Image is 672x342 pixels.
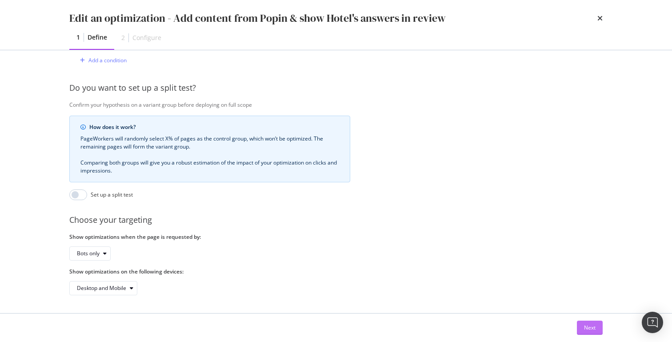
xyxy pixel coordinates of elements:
[69,101,647,109] div: Confirm your hypothesis on a variant group before deploying on full scope
[77,251,100,256] div: Bots only
[577,321,603,335] button: Next
[69,281,137,295] button: Desktop and Mobile
[88,33,107,42] div: Define
[89,123,339,131] div: How does it work?
[597,11,603,26] div: times
[69,214,647,226] div: Choose your targeting
[69,268,350,275] label: Show optimizations on the following devices:
[121,33,125,42] div: 2
[69,246,111,261] button: Bots only
[88,56,127,64] div: Add a condition
[77,286,126,291] div: Desktop and Mobile
[642,312,663,333] div: Open Intercom Messenger
[69,11,446,26] div: Edit an optimization - Add content from Popin & show Hotel's answers in review
[76,33,80,42] div: 1
[69,82,647,94] div: Do you want to set up a split test?
[132,33,161,42] div: Configure
[69,116,350,182] div: info banner
[584,324,596,331] div: Next
[76,53,127,68] button: Add a condition
[80,135,339,175] div: PageWorkers will randomly select X% of pages as the control group, which won’t be optimized. The ...
[69,233,350,241] label: Show optimizations when the page is requested by:
[91,191,133,198] div: Set up a split test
